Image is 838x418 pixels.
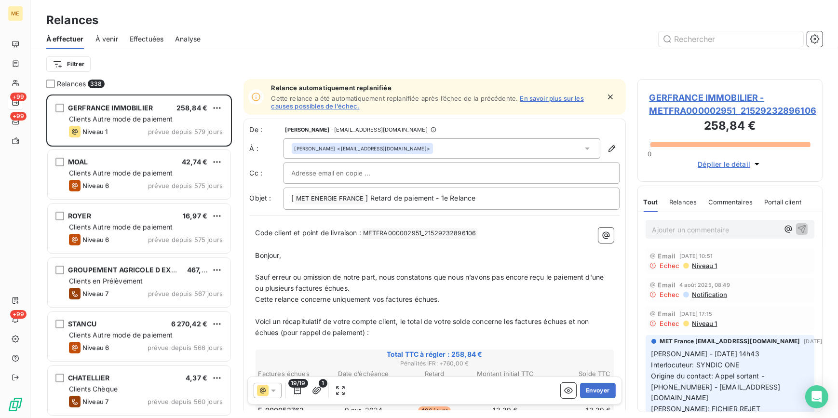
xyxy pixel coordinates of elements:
a: +99 [8,94,23,110]
th: Retard [400,369,470,379]
span: prévue depuis 566 jours [148,344,223,351]
h3: 258,84 € [649,117,811,136]
span: Niveau 7 [82,290,108,297]
span: +99 [10,93,27,101]
span: Email [658,310,676,318]
span: GERFRANCE IMMOBILIER - METFRA000002951_21529232896106 [649,91,811,117]
th: Factures échues [258,369,328,379]
th: Montant initial TTC [471,369,541,379]
th: Date d’échéance [329,369,399,379]
span: Niveau 6 [82,236,109,243]
h3: Relances [46,12,98,29]
a: +99 [8,114,23,129]
span: Déplier le détail [698,159,750,169]
span: MOAL [68,158,88,166]
span: De : [250,125,284,135]
span: MET France [EMAIL_ADDRESS][DOMAIN_NAME] [660,337,800,346]
button: Envoyer [580,383,615,398]
span: STANCU [68,320,96,328]
span: Echec [660,320,680,327]
span: Cette relance a été automatiquement replanifiée après l’échec de la précédente. [271,94,518,102]
span: Voici un récapitulatif de votre compte client, le total de votre solde concerne les factures échu... [256,317,591,337]
span: Email [658,252,676,260]
button: Filtrer [46,56,91,72]
span: 16,97 € [183,212,207,220]
span: 19/19 [288,379,308,388]
span: 4 août 2025, 08:49 [679,282,730,288]
div: Open Intercom Messenger [805,385,828,408]
span: Echec [660,262,680,270]
span: 4,37 € [186,374,207,382]
span: [DATE] 15:01 [804,338,837,344]
span: Effectuées [130,34,164,44]
span: Niveau 1 [82,128,108,135]
span: [DATE] 17:15 [679,311,712,317]
input: Rechercher [659,31,803,47]
label: À : [250,144,284,153]
span: Analyse [175,34,201,44]
span: - [EMAIL_ADDRESS][DOMAIN_NAME] [331,127,427,133]
span: À effectuer [46,34,84,44]
span: 1 [319,379,327,388]
span: prévue depuis 575 jours [148,236,223,243]
span: 496 jours [418,406,451,415]
span: Niveau 1 [691,320,717,327]
img: Logo LeanPay [8,397,23,412]
span: prévue depuis 560 jours [148,398,223,405]
span: GERFRANCE IMMOBILIER [68,104,153,112]
span: Portail client [764,198,801,206]
input: Adresse email en copie ... [292,166,395,180]
span: Relances [57,79,86,89]
span: Clients Autre mode de paiement [69,169,173,177]
td: 13,39 € [541,405,611,416]
span: Objet : [250,194,271,202]
span: Pénalités IFR : + 760,00 € [257,359,612,368]
span: Email [658,281,676,289]
span: prévue depuis 575 jours [148,182,223,189]
span: Code client et point de livraison : [256,229,361,237]
a: En savoir plus sur les causes possibles de l’échec. [271,94,584,110]
span: [PERSON_NAME] [285,127,330,133]
span: Bonjour, [256,251,281,259]
span: Niveau 1 [691,262,717,270]
span: 0 [648,150,651,158]
span: Sauf erreur ou omission de notre part, nous constatons que nous n’avons pas encore reçu le paieme... [256,273,606,292]
th: Solde TTC [541,369,611,379]
span: GROUPEMENT AGRICOLE D EXPLOITATION EN C [68,266,230,274]
span: 338 [88,80,104,88]
div: grid [46,94,232,418]
label: Cc : [250,168,284,178]
span: Cette relance concerne uniquement vos factures échues. [256,295,440,303]
span: [ [292,194,294,202]
span: Notification [691,291,727,298]
span: À venir [95,34,118,44]
span: Relance automatiquement replanifiée [271,84,600,92]
span: prévue depuis 579 jours [148,128,223,135]
td: 13,39 € [471,405,541,416]
span: Clients Autre mode de paiement [69,331,173,339]
span: ROYER [68,212,91,220]
span: Niveau 7 [82,398,108,405]
span: Total TTC à régler : 258,84 € [257,350,612,359]
span: +99 [10,310,27,319]
span: prévue depuis 567 jours [148,290,223,297]
td: 9 avr. 2024 [329,405,399,416]
span: MET ENERGIE FRANCE [295,193,365,204]
span: Commentaires [708,198,753,206]
span: +99 [10,112,27,121]
span: [DATE] 10:51 [679,253,713,259]
span: 6 270,42 € [171,320,208,328]
span: METFRA000002951_21529232896106 [362,228,478,239]
span: CHATELLIER [68,374,110,382]
button: Déplier le détail [695,159,765,170]
span: Clients Chèque [69,385,118,393]
div: <[EMAIL_ADDRESS][DOMAIN_NAME]> [295,145,430,152]
span: F-000052762 [258,405,304,415]
span: [PERSON_NAME] [295,145,336,152]
span: 42,74 € [182,158,207,166]
span: 467,65 € [187,266,216,274]
span: Clients en Prélèvement [69,277,143,285]
span: Relances [669,198,697,206]
span: 258,84 € [176,104,207,112]
span: Clients Autre mode de paiement [69,223,173,231]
